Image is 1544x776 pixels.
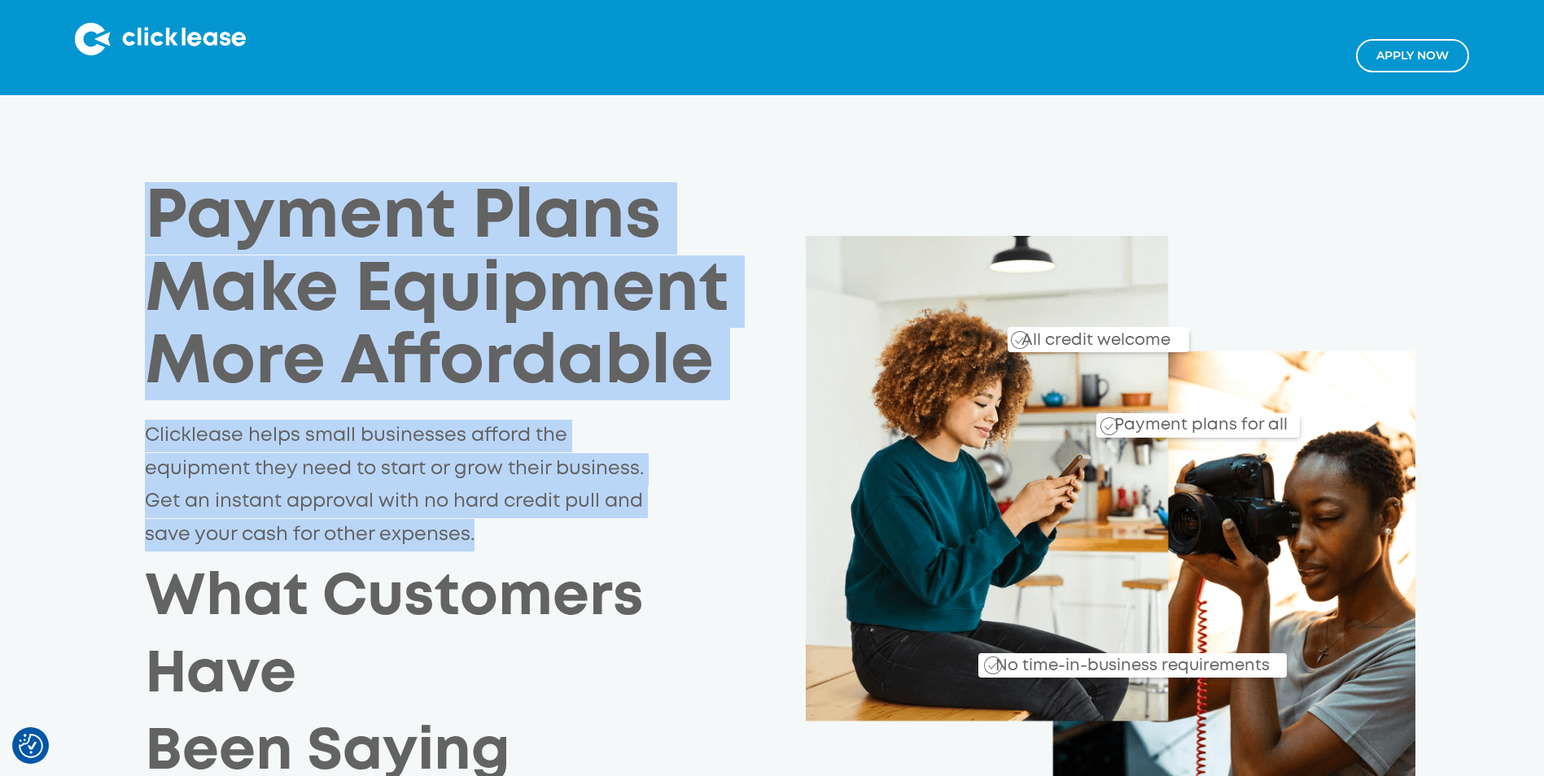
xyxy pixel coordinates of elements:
[1011,331,1029,349] img: Checkmark_callout
[984,656,1002,674] img: Checkmark_callout
[19,734,43,758] button: Consent Preferences
[145,182,760,399] h1: Payment Plans Make Equipment More Affordable
[75,23,246,55] img: Clicklease logo
[145,420,653,551] p: Clicklease helps small businesses afford the equipment they need to start or grow their business....
[902,637,1287,678] div: No time-in-business requirements
[1108,404,1288,438] div: Payment plans for all
[1100,417,1118,435] img: Checkmark_callout
[1356,39,1469,72] a: Apply NOw
[19,734,43,758] img: Revisit consent button
[957,317,1189,352] div: All credit welcome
